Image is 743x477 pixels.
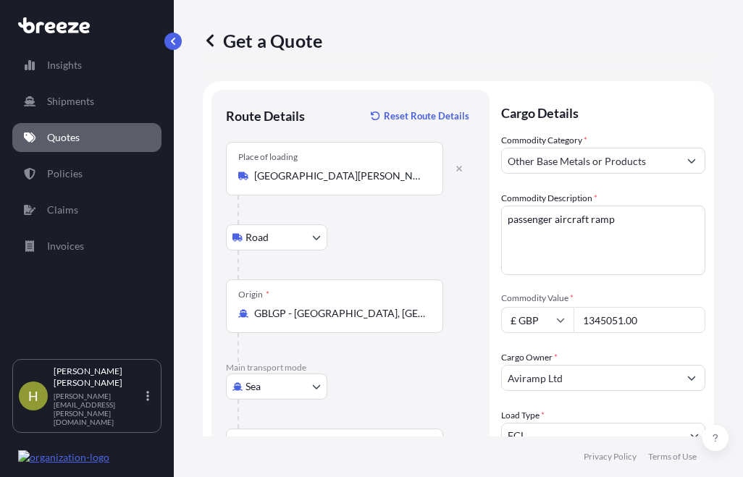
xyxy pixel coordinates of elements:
div: Place of loading [238,151,298,163]
a: Terms of Use [648,451,697,463]
p: Route Details [226,107,305,124]
a: Privacy Policy [584,451,637,463]
span: FCL [508,429,526,443]
p: [PERSON_NAME] [PERSON_NAME] [54,366,143,389]
p: Quotes [47,130,80,145]
p: Reset Route Details [384,109,469,123]
a: Quotes [12,123,161,152]
input: Place of loading [254,169,425,183]
span: H [28,389,38,403]
button: Select transport [226,224,327,250]
input: Origin [254,306,425,321]
label: Commodity Category [501,133,587,148]
p: Shipments [47,94,94,109]
button: Reset Route Details [364,104,475,127]
span: Commodity Value [501,292,705,304]
a: Insights [12,51,161,80]
p: Policies [47,166,83,181]
p: Claims [47,203,78,217]
a: Policies [12,159,161,188]
p: Cargo Details [501,90,705,133]
button: Select transport [226,373,327,400]
p: Invoices [47,239,84,253]
div: Origin [238,289,269,300]
p: Main transport mode [226,362,475,373]
p: [PERSON_NAME][EMAIL_ADDRESS][PERSON_NAME][DOMAIN_NAME] [54,392,143,426]
a: Shipments [12,87,161,116]
img: organization-logo [18,450,109,465]
input: Select a commodity type [502,148,679,174]
button: FCL [501,423,705,449]
span: Road [245,230,269,245]
span: Sea [245,379,261,394]
span: Load Type [501,408,545,423]
button: Show suggestions [679,365,705,391]
label: Commodity Description [501,191,597,206]
input: Type amount [574,307,705,333]
a: Invoices [12,232,161,261]
input: Full name [502,365,679,391]
button: Show suggestions [679,148,705,174]
p: Insights [47,58,82,72]
p: Get a Quote [203,29,322,52]
label: Cargo Owner [501,350,558,365]
a: Claims [12,195,161,224]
